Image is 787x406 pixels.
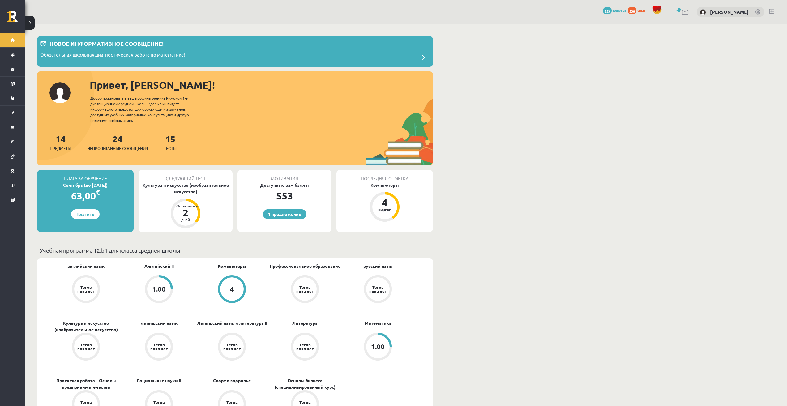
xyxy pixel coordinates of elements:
font: 553 [605,9,610,14]
a: Рижская 1-я средняя школа заочного обучения [7,11,25,26]
a: 538 опыт [628,8,649,13]
a: Тегов пока нет [341,275,414,304]
font: Последняя отметка [361,176,408,181]
font: Тесты [164,146,177,151]
font: 1.00 [371,342,385,351]
font: Тегов пока нет [150,342,168,351]
font: Плата за обучение [64,176,107,181]
a: Тегов пока нет [49,333,122,362]
a: Тегов пока нет [268,275,341,304]
font: € [96,188,100,197]
a: Новое информативное сообщение! Обязательная школьная диагностическая работа по математике! [40,39,430,64]
font: 14 [56,133,66,144]
font: Обязательная школьная диагностическая работа по математике! [40,52,185,58]
font: 553 [276,190,293,202]
font: Культура и искусство (изобразительное искусство) [143,182,229,194]
font: Основы бизнеса (специализированный курс) [275,378,336,390]
font: 4 [382,196,387,209]
a: Профессиональное образование [270,263,340,269]
a: Литература [292,320,318,326]
a: Платить [71,209,100,219]
a: Тегов пока нет [268,333,341,362]
font: 63,00 [71,190,96,202]
font: шарики [378,207,391,212]
a: русский язык [363,263,392,269]
font: Доступные вам баллы [260,182,309,188]
font: Непрочитанные сообщения [87,146,148,151]
font: Сентябрь (до [DATE]) [63,182,108,188]
font: Социальные науки II [137,378,181,383]
font: Тегов пока нет [77,284,95,294]
a: Компьютеры [218,263,246,269]
img: Дэвид Бабан [700,9,706,15]
font: Компьютеры [370,182,399,188]
font: Тегов пока нет [296,284,314,294]
a: 1.00 [122,275,195,304]
font: 2 [183,207,188,219]
font: Оставшийся [176,203,198,208]
a: Математика [365,320,391,326]
a: 14Предметы [50,133,71,152]
a: Компьютеры 4 шарики [336,182,433,223]
a: 1 предложение [263,209,306,219]
a: Тегов пока нет [49,275,122,304]
a: Проектная работа – Основы предпринимательства [49,377,122,390]
a: 4 [195,275,268,304]
font: 24 [113,133,122,144]
font: Привет, [PERSON_NAME]! [90,79,215,91]
a: Тегов пока нет [122,333,195,362]
font: депутат [613,8,627,13]
font: опыт [637,8,646,13]
a: Основы бизнеса (специализированный курс) [268,377,341,390]
font: Мотивация [271,176,298,181]
a: Тегов пока нет [195,333,268,362]
font: Спорт и здоровье [213,378,251,383]
a: Латышский язык и литература II [197,320,267,326]
font: Тегов пока нет [296,342,314,351]
font: 15 [165,133,175,144]
a: Английский II [144,263,174,269]
a: [PERSON_NAME] [710,9,749,15]
font: Тегов пока нет [223,342,241,351]
font: Тегов пока нет [369,284,387,294]
a: 553 депутат [603,8,627,13]
font: Культура и искусство (изобразительное искусство) [54,320,118,332]
a: Социальные науки II [137,377,181,384]
a: латышский язык [141,320,178,326]
a: 1.00 [341,333,414,362]
font: 1.00 [152,285,166,293]
font: 538 [629,9,635,14]
font: Добро пожаловать в ваш профиль ученика Рижской 1-й дистанционной средней школы. Здесь вы найдете ... [90,96,189,123]
font: Платить [76,211,94,217]
a: Спорт и здоровье [213,377,251,384]
font: Учебная программа 12.b1 для класса средней школы [40,247,180,254]
font: Следующий тест [166,176,206,181]
font: 4 [230,285,234,293]
a: английский язык [67,263,105,269]
font: Предметы [50,146,71,151]
font: дней [181,217,190,222]
a: Культура и искусство (изобразительное искусство) [49,320,122,333]
a: 24Непрочитанные сообщения [87,133,148,152]
a: 15Тесты [164,133,177,152]
font: Тегов пока нет [77,342,95,351]
a: Культура и искусство (изобразительное искусство) Оставшийся 2 дней [139,182,233,229]
font: Новое информативное сообщение! [49,40,164,47]
font: 1 предложение [268,211,301,217]
font: Проектная работа – Основы предпринимательства [56,378,116,390]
